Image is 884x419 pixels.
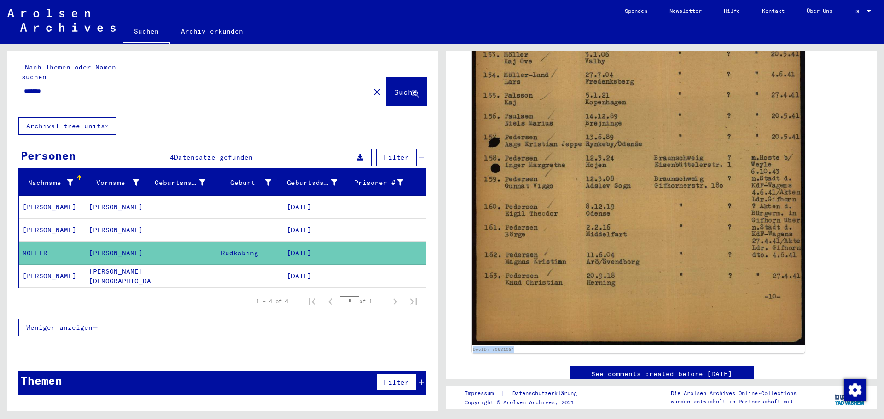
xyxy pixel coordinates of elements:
mat-label: Nach Themen oder Namen suchen [22,63,116,81]
span: Suche [394,87,417,97]
span: Filter [384,153,409,161]
mat-cell: [PERSON_NAME] [19,265,85,287]
div: Prisoner # [353,175,415,190]
div: Geburtsdatum [287,175,349,190]
div: 1 – 4 of 4 [256,297,288,305]
button: Clear [368,82,386,101]
div: Geburtsname [155,175,217,190]
button: Next page [386,292,404,310]
mat-cell: [PERSON_NAME][DEMOGRAPHIC_DATA] [85,265,151,287]
p: Copyright © Arolsen Archives, 2021 [465,398,588,407]
p: wurden entwickelt in Partnerschaft mit [671,397,797,406]
mat-cell: [PERSON_NAME] [85,219,151,241]
img: yv_logo.png [833,386,867,409]
div: Geburt‏ [221,175,283,190]
mat-cell: [PERSON_NAME] [19,196,85,218]
div: Personen [21,147,76,164]
span: 4 [170,153,174,161]
a: Archiv erkunden [170,20,254,42]
button: Previous page [321,292,340,310]
mat-header-cell: Prisoner # [349,170,426,195]
a: Impressum [465,389,501,398]
mat-header-cell: Geburt‏ [217,170,284,195]
mat-cell: [DATE] [283,242,349,264]
p: Die Arolsen Archives Online-Collections [671,389,797,397]
div: | [465,389,588,398]
div: Themen [21,372,62,389]
mat-cell: Rudköbing [217,242,284,264]
button: Archival tree units [18,117,116,135]
span: Weniger anzeigen [26,323,93,332]
mat-cell: [DATE] [283,219,349,241]
mat-header-cell: Geburtsdatum [283,170,349,195]
div: Geburtsdatum [287,178,337,188]
mat-icon: close [372,86,383,98]
div: Nachname [23,178,73,188]
div: Prisoner # [353,178,404,188]
mat-cell: [PERSON_NAME] [19,219,85,241]
button: Suche [386,77,427,106]
span: Datensätze gefunden [174,153,253,161]
mat-header-cell: Geburtsname [151,170,217,195]
span: DE [855,8,865,15]
div: Vorname [89,178,140,188]
img: Zustimmung ändern [844,379,866,401]
img: Arolsen_neg.svg [7,9,116,32]
span: Filter [384,378,409,386]
mat-cell: MÖLLER [19,242,85,264]
button: First page [303,292,321,310]
mat-cell: [PERSON_NAME] [85,196,151,218]
div: Geburtsname [155,178,205,188]
a: DocID: 70631084 [473,347,514,352]
div: Geburt‏ [221,178,272,188]
button: Last page [404,292,423,310]
button: Filter [376,149,417,166]
a: Suchen [123,20,170,44]
mat-cell: [DATE] [283,265,349,287]
a: Datenschutzerklärung [505,389,588,398]
div: Nachname [23,175,85,190]
mat-cell: [DATE] [283,196,349,218]
mat-header-cell: Nachname [19,170,85,195]
mat-cell: [PERSON_NAME] [85,242,151,264]
a: See comments created before [DATE] [591,369,732,379]
mat-header-cell: Vorname [85,170,151,195]
button: Filter [376,373,417,391]
div: of 1 [340,297,386,305]
button: Weniger anzeigen [18,319,105,336]
div: Vorname [89,175,151,190]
